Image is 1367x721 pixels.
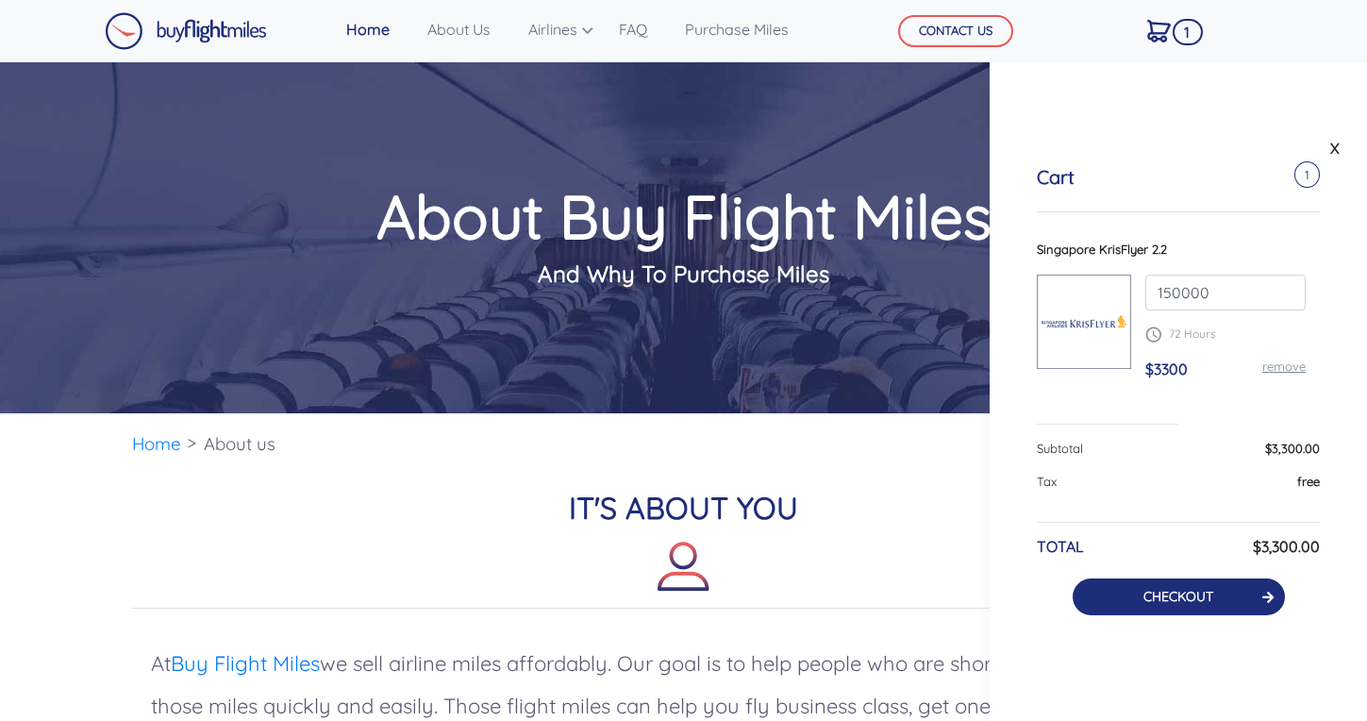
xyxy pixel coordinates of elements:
li: About us [194,413,285,475]
span: $3,300.00 [1265,441,1320,456]
span: Subtotal [1037,441,1083,456]
a: Home [339,10,397,48]
a: About Us [420,10,498,48]
span: 1 [1294,161,1320,188]
a: Buy Flight Miles [171,650,320,677]
button: CHECKOUT [1073,578,1285,615]
button: CONTACT US [898,15,1013,47]
a: Airlines [521,10,589,48]
span: 1 [1173,19,1203,45]
img: schedule.png [1145,327,1161,343]
h6: $3,300.00 [1253,538,1320,556]
h2: IT'S ABOUT YOU [132,490,1236,609]
span: $3300 [1145,360,1188,378]
h6: TOTAL [1037,538,1084,556]
img: Cart [1147,20,1171,42]
a: CHECKOUT [1143,588,1213,605]
a: Home [132,432,181,455]
img: Buy Flight Miles Logo [105,12,267,50]
a: Purchase Miles [677,10,796,48]
span: free [1297,474,1320,489]
a: FAQ [611,10,655,48]
a: 1 [1140,10,1178,50]
img: about-icon [658,541,709,593]
span: Tax [1037,474,1057,489]
img: Singapore-KrisFlyer.png [1038,301,1130,343]
h5: Cart [1037,166,1075,189]
a: Buy Flight Miles Logo [105,8,267,55]
a: remove [1262,359,1306,374]
a: X [1325,134,1344,162]
p: 72 Hours [1145,326,1306,343]
span: Singapore KrisFlyer 2.2 [1037,242,1167,257]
